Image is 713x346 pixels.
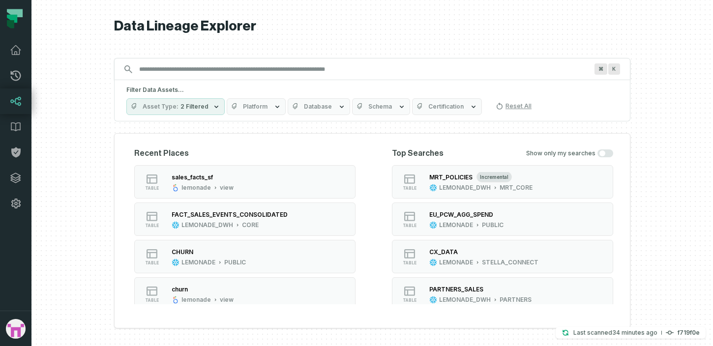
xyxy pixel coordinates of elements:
[612,329,657,336] relative-time: Aug 25, 2025, 3:58 PM EDT
[678,330,700,336] h4: f719f0e
[594,63,607,75] span: Press ⌘ + K to focus the search bar
[573,328,657,338] p: Last scanned
[556,327,706,339] button: Last scanned[DATE] 3:58:13 PMf719f0e
[114,18,630,35] h1: Data Lineage Explorer
[608,63,620,75] span: Press ⌘ + K to focus the search bar
[6,319,26,339] img: avatar of gabe-cohen-lmnd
